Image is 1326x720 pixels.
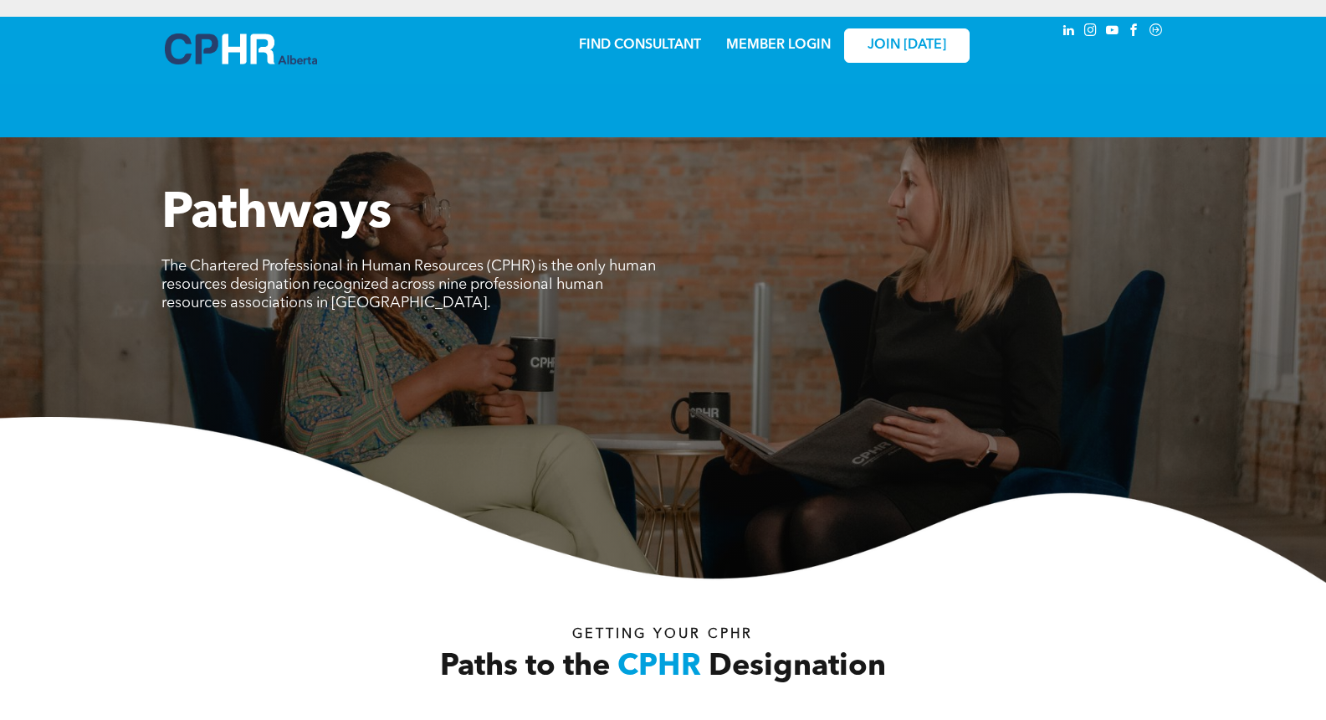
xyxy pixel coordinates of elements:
[1103,21,1122,44] a: youtube
[161,189,392,239] span: Pathways
[1060,21,1078,44] a: linkedin
[579,39,701,52] a: FIND CONSULTANT
[617,652,701,682] span: CPHR
[844,28,970,63] a: JOIN [DATE]
[1082,21,1100,44] a: instagram
[1125,21,1144,44] a: facebook
[161,259,656,311] span: The Chartered Professional in Human Resources (CPHR) is the only human resources designation reco...
[709,652,886,682] span: Designation
[868,38,946,54] span: JOIN [DATE]
[726,39,831,52] a: MEMBER LOGIN
[572,628,753,641] span: Getting your Cphr
[165,33,317,64] img: A blue and white logo for cp alberta
[440,652,610,682] span: Paths to the
[1147,21,1165,44] a: Social network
